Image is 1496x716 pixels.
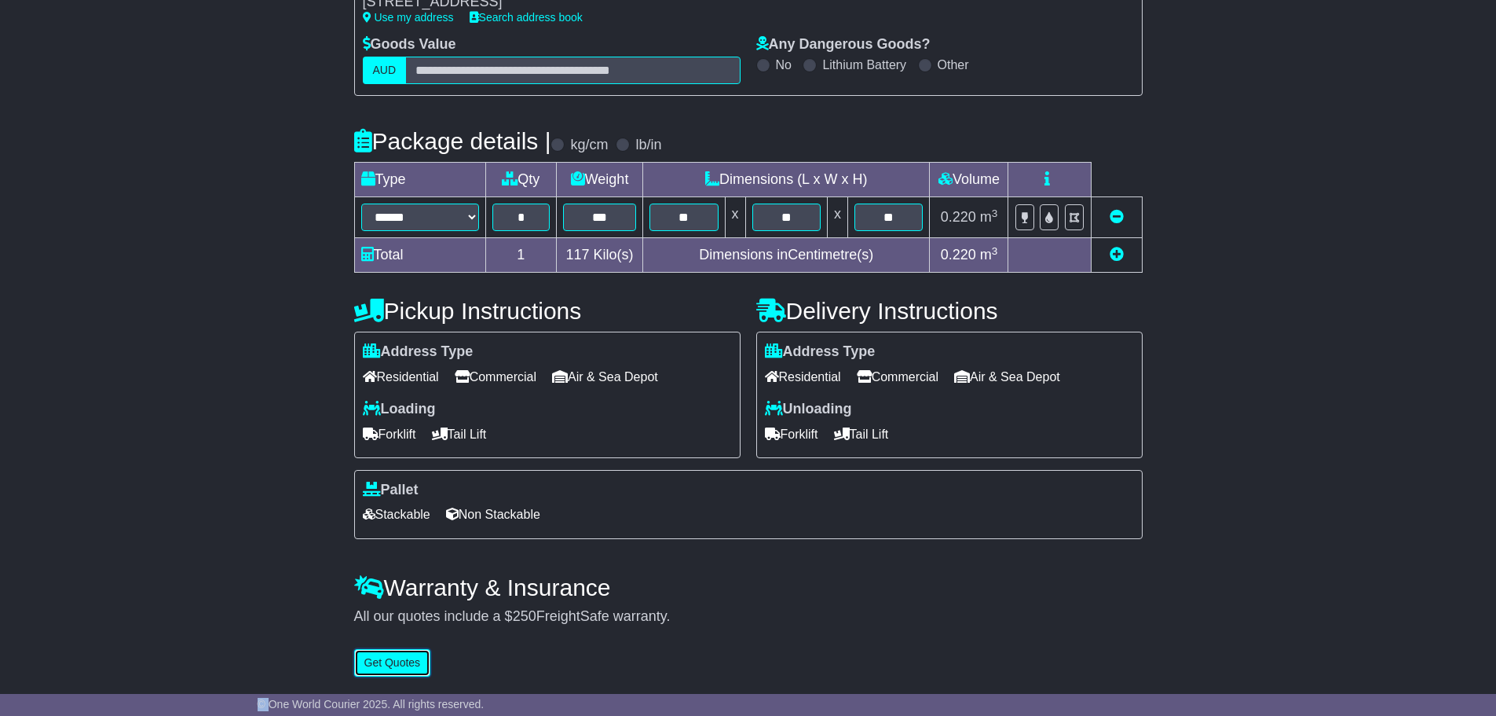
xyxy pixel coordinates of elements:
[566,247,590,263] span: 117
[643,238,930,273] td: Dimensions in Centimetre(s)
[552,365,658,389] span: Air & Sea Depot
[363,36,456,53] label: Goods Value
[432,422,487,446] span: Tail Lift
[485,238,557,273] td: 1
[930,163,1008,197] td: Volume
[827,197,847,238] td: x
[725,197,745,238] td: x
[354,575,1143,600] h4: Warranty & Insurance
[513,608,536,624] span: 250
[363,365,439,389] span: Residential
[776,57,792,72] label: No
[570,137,608,154] label: kg/cm
[363,401,436,418] label: Loading
[363,343,474,361] label: Address Type
[756,36,931,53] label: Any Dangerous Goods?
[834,422,889,446] span: Tail Lift
[992,207,998,219] sup: 3
[765,422,818,446] span: Forklift
[258,698,485,710] span: © One World Courier 2025. All rights reserved.
[1110,247,1124,263] a: Add new item
[354,649,431,677] button: Get Quotes
[765,365,841,389] span: Residential
[354,298,741,324] h4: Pickup Instructions
[557,238,643,273] td: Kilo(s)
[446,502,540,527] span: Non Stackable
[354,128,551,154] h4: Package details |
[363,502,430,527] span: Stackable
[643,163,930,197] td: Dimensions (L x W x H)
[992,245,998,257] sup: 3
[980,209,998,225] span: m
[354,163,485,197] td: Type
[363,482,419,499] label: Pallet
[363,11,454,24] a: Use my address
[765,343,876,361] label: Address Type
[485,163,557,197] td: Qty
[455,365,536,389] span: Commercial
[470,11,583,24] a: Search address book
[822,57,906,72] label: Lithium Battery
[557,163,643,197] td: Weight
[354,608,1143,626] div: All our quotes include a $ FreightSafe warranty.
[938,57,969,72] label: Other
[941,209,976,225] span: 0.220
[635,137,661,154] label: lb/in
[954,365,1060,389] span: Air & Sea Depot
[765,401,852,418] label: Unloading
[857,365,938,389] span: Commercial
[980,247,998,263] span: m
[363,57,407,84] label: AUD
[354,238,485,273] td: Total
[756,298,1143,324] h4: Delivery Instructions
[1110,209,1124,225] a: Remove this item
[941,247,976,263] span: 0.220
[363,422,416,446] span: Forklift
